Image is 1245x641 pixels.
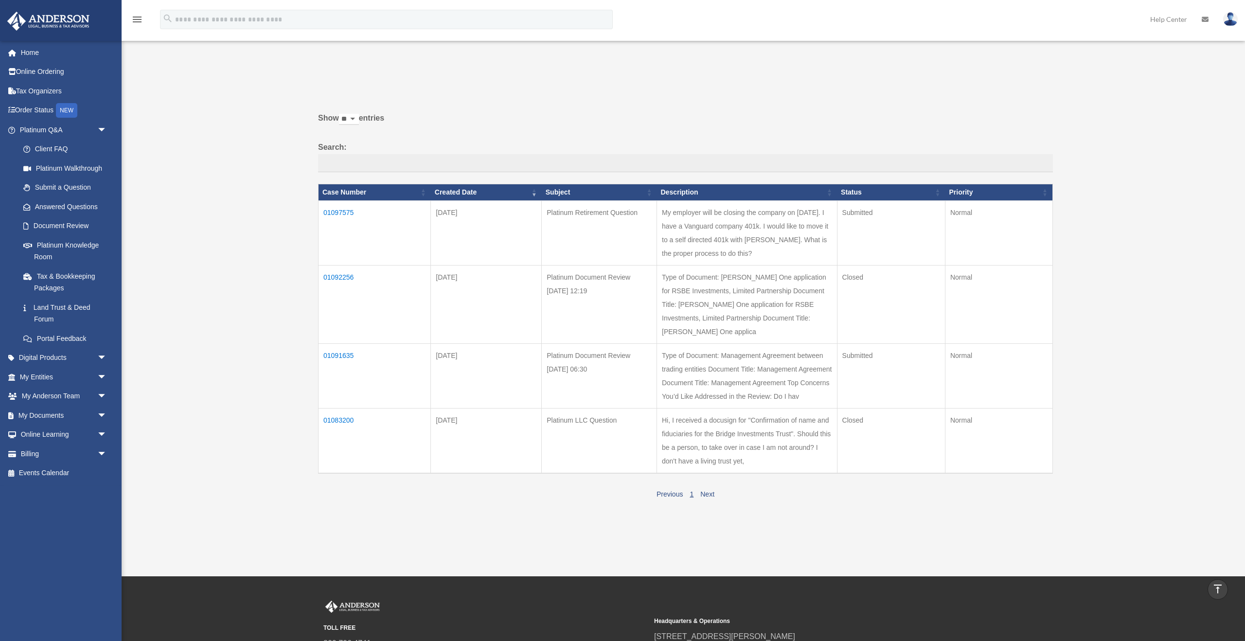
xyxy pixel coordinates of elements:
a: menu [131,17,143,25]
td: 01092256 [319,266,431,344]
a: Platinum Q&Aarrow_drop_down [7,120,117,140]
i: search [162,13,173,24]
td: Type of Document: Management Agreement between trading entities Document Title: Management Agreem... [657,344,837,409]
a: vertical_align_top [1208,579,1228,600]
td: Closed [837,266,945,344]
span: arrow_drop_down [97,425,117,445]
a: Online Learningarrow_drop_down [7,425,122,445]
a: Home [7,43,122,62]
td: Platinum Document Review [DATE] 12:19 [542,266,657,344]
a: My Anderson Teamarrow_drop_down [7,387,122,406]
small: Headquarters & Operations [654,616,978,626]
span: arrow_drop_down [97,348,117,368]
span: arrow_drop_down [97,120,117,140]
td: Platinum Document Review [DATE] 06:30 [542,344,657,409]
a: My Entitiesarrow_drop_down [7,367,122,387]
td: Platinum Retirement Question [542,201,657,266]
a: Platinum Knowledge Room [14,235,117,267]
div: NEW [56,103,77,118]
img: Anderson Advisors Platinum Portal [323,601,382,613]
th: Priority: activate to sort column ascending [945,184,1052,201]
th: Status: activate to sort column ascending [837,184,945,201]
th: Subject: activate to sort column ascending [542,184,657,201]
a: Answered Questions [14,197,112,216]
a: Client FAQ [14,140,117,159]
a: Previous [657,490,683,498]
a: Events Calendar [7,463,122,483]
td: Hi, I received a docusign for "Confirmation of name and fiduciaries for the Bridge Investments Tr... [657,409,837,474]
span: arrow_drop_down [97,387,117,407]
td: Submitted [837,344,945,409]
i: menu [131,14,143,25]
td: Submitted [837,201,945,266]
a: Next [700,490,714,498]
a: Platinum Walkthrough [14,159,117,178]
label: Search: [318,141,1053,173]
td: Type of Document: [PERSON_NAME] One application for RSBE Investments, Limited Partnership Documen... [657,266,837,344]
span: arrow_drop_down [97,367,117,387]
a: Portal Feedback [14,329,117,348]
td: Platinum LLC Question [542,409,657,474]
a: Tax Organizers [7,81,122,101]
input: Search: [318,154,1053,173]
i: vertical_align_top [1212,583,1224,595]
a: Submit a Question [14,178,117,197]
td: Closed [837,409,945,474]
td: Normal [945,409,1052,474]
a: Document Review [14,216,117,236]
a: Land Trust & Deed Forum [14,298,117,329]
a: Digital Productsarrow_drop_down [7,348,122,368]
td: [DATE] [431,201,542,266]
td: My employer will be closing the company on [DATE]. I have a Vanguard company 401k. I would like t... [657,201,837,266]
td: [DATE] [431,344,542,409]
img: Anderson Advisors Platinum Portal [4,12,92,31]
a: My Documentsarrow_drop_down [7,406,122,425]
td: Normal [945,344,1052,409]
a: Online Ordering [7,62,122,82]
td: Normal [945,266,1052,344]
td: 01097575 [319,201,431,266]
a: [STREET_ADDRESS][PERSON_NAME] [654,632,795,641]
th: Created Date: activate to sort column ascending [431,184,542,201]
td: 01091635 [319,344,431,409]
select: Showentries [339,114,359,125]
th: Case Number: activate to sort column ascending [319,184,431,201]
td: Normal [945,201,1052,266]
label: Show entries [318,111,1053,135]
small: TOLL FREE [323,623,647,633]
a: 1 [690,490,694,498]
span: arrow_drop_down [97,406,117,426]
span: arrow_drop_down [97,444,117,464]
td: [DATE] [431,266,542,344]
a: Billingarrow_drop_down [7,444,122,463]
th: Description: activate to sort column ascending [657,184,837,201]
a: Order StatusNEW [7,101,122,121]
td: 01083200 [319,409,431,474]
td: [DATE] [431,409,542,474]
img: User Pic [1223,12,1238,26]
a: Tax & Bookkeeping Packages [14,267,117,298]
